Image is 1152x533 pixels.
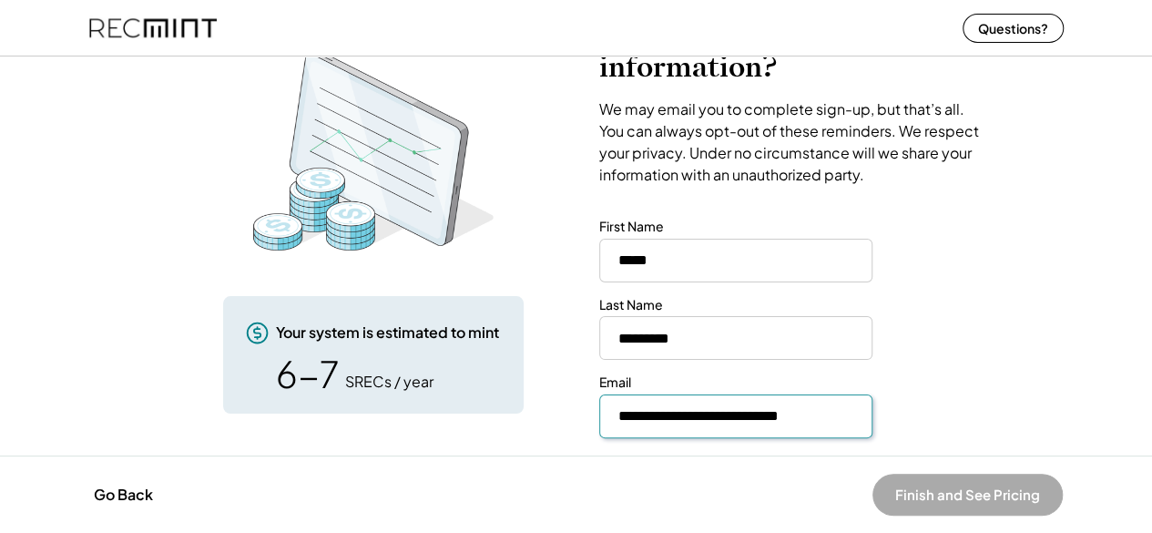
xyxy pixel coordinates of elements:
img: RecMintArtboard%203%20copy%204.png [228,41,519,260]
div: Last Name [599,296,663,314]
div: Email [599,374,631,392]
div: Your system is estimated to mint [276,323,499,343]
button: Go Back [88,475,158,515]
div: We may email you to complete sign-up, but that’s all. You can always opt-out of these reminders. ... [599,98,986,186]
h2: What's your contact information? [599,14,986,85]
div: 6-7 [276,355,339,392]
div: SRECs / year [345,372,433,392]
button: Finish and See Pricing [872,474,1063,516]
img: recmint-logotype%403x%20%281%29.jpeg [89,4,217,52]
button: Questions? [963,14,1064,43]
div: First Name [599,218,664,236]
